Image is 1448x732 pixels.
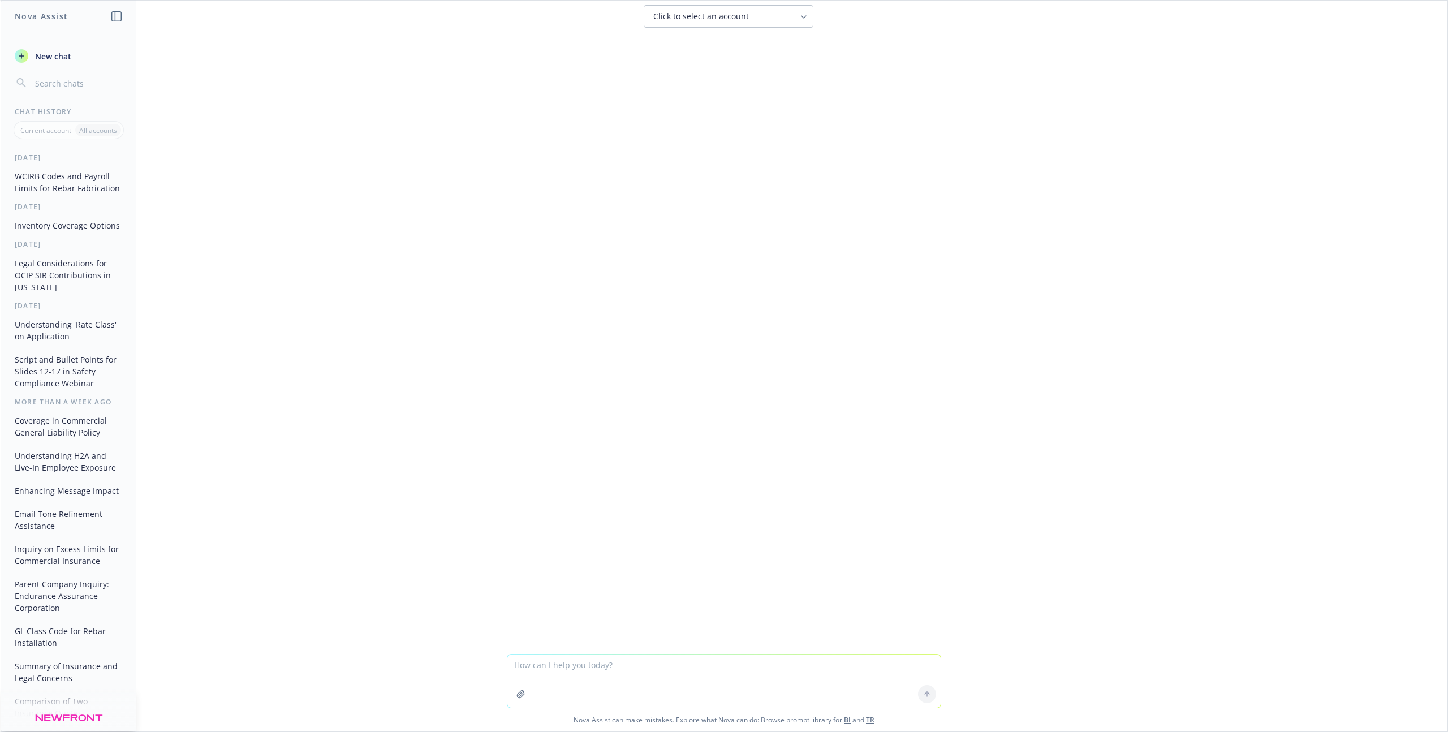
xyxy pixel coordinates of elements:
div: [DATE] [1,202,136,212]
button: WCIRB Codes and Payroll Limits for Rebar Fabrication [10,167,127,197]
p: All accounts [79,126,117,135]
button: Legal Considerations for OCIP SIR Contributions in [US_STATE] [10,254,127,296]
button: Comparison of Two Insurance Quotes [10,692,127,722]
div: More than a week ago [1,397,136,407]
a: BI [844,715,851,725]
button: Enhancing Message Impact [10,481,127,500]
button: GL Class Code for Rebar Installation [10,622,127,652]
button: Understanding H2A and Live-In Employee Exposure [10,446,127,477]
span: Nova Assist can make mistakes. Explore what Nova can do: Browse prompt library for and [5,708,1443,731]
button: Email Tone Refinement Assistance [10,505,127,535]
button: Script and Bullet Points for Slides 12-17 in Safety Compliance Webinar [10,350,127,393]
p: Current account [20,126,71,135]
button: Inventory Coverage Options [10,216,127,235]
span: New chat [33,50,71,62]
button: Click to select an account [644,5,813,28]
button: Coverage in Commercial General Liability Policy [10,411,127,442]
input: Search chats [33,75,123,91]
button: Understanding 'Rate Class' on Application [10,315,127,346]
div: [DATE] [1,239,136,249]
div: Chat History [1,107,136,117]
div: [DATE] [1,301,136,311]
span: Click to select an account [653,11,749,22]
button: Inquiry on Excess Limits for Commercial Insurance [10,540,127,570]
button: New chat [10,46,127,66]
button: Parent Company Inquiry: Endurance Assurance Corporation [10,575,127,617]
h1: Nova Assist [15,10,68,22]
button: Summary of Insurance and Legal Concerns [10,657,127,687]
div: [DATE] [1,153,136,162]
a: TR [866,715,874,725]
